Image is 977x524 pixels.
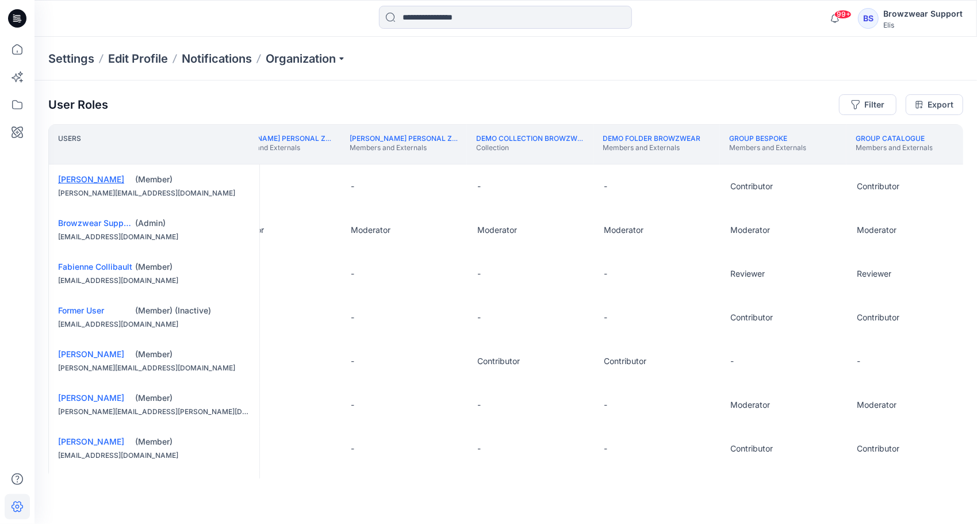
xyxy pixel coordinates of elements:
div: [PERSON_NAME][EMAIL_ADDRESS][PERSON_NAME][DOMAIN_NAME] [58,406,250,418]
p: Members and Externals [223,143,331,152]
p: Contributor [857,443,899,454]
p: - [477,443,481,454]
p: - [604,443,607,454]
p: Contributor [604,355,646,367]
p: - [857,355,860,367]
p: Members and Externals [350,143,458,152]
p: Contributor [477,355,520,367]
p: User Roles [48,98,108,112]
p: Moderator [477,224,517,236]
p: Moderator [857,399,896,411]
div: (Member) [135,436,250,447]
p: Moderator [730,399,770,411]
p: Members and Externals [729,143,806,152]
a: Edit Profile [108,51,168,67]
a: [PERSON_NAME] [58,393,124,403]
p: - [730,355,734,367]
div: [PERSON_NAME][EMAIL_ADDRESS][DOMAIN_NAME] [58,362,250,374]
div: Browzwear Support [883,7,963,21]
p: - [604,399,607,411]
a: Group catalogue [856,134,925,143]
p: - [351,355,354,367]
p: Moderator [351,224,390,236]
a: [PERSON_NAME] Personal Zone [350,134,466,143]
p: - [351,312,354,323]
div: (Member) (Inactive) [135,305,250,316]
div: (Member) [135,392,250,404]
a: Export [906,94,963,115]
div: Elis [883,21,963,29]
p: Contributor [730,312,773,323]
p: Members and Externals [856,143,933,152]
a: Fabienne Collibault [58,262,132,271]
p: Collection [476,143,584,152]
p: Moderator [730,224,770,236]
a: Former User [58,305,104,315]
div: (Member) [135,349,250,360]
p: Members and Externals [603,143,700,152]
p: Reviewer [857,268,891,280]
div: [EMAIL_ADDRESS][DOMAIN_NAME] [58,450,250,461]
p: Contributor [730,181,773,192]
p: - [351,181,354,192]
a: Demo folder Browzwear [603,134,700,143]
p: - [604,181,607,192]
div: [EMAIL_ADDRESS][DOMAIN_NAME] [58,319,250,330]
p: - [477,268,481,280]
p: - [477,181,481,192]
a: Browzwear Support [58,218,134,228]
div: (Admin) [135,217,250,229]
a: Demo Collection Browzwear [476,134,591,143]
p: Settings [48,51,94,67]
a: Group bespoke [729,134,787,143]
p: - [477,399,481,411]
a: [PERSON_NAME] Personal Zone [223,134,340,143]
div: (Member) [135,174,250,185]
p: Contributor [857,181,899,192]
p: Contributor [857,312,899,323]
p: Contributor [730,443,773,454]
div: BS [858,8,879,29]
span: 99+ [834,10,852,19]
a: [PERSON_NAME] [58,174,124,184]
button: Filter [839,94,896,115]
p: - [351,399,354,411]
p: - [351,443,354,454]
p: Users [58,134,81,155]
a: [PERSON_NAME] [58,349,124,359]
a: Notifications [182,51,252,67]
div: [EMAIL_ADDRESS][DOMAIN_NAME] [58,231,250,243]
p: - [351,268,354,280]
p: Reviewer [730,268,765,280]
p: - [477,312,481,323]
p: Moderator [604,224,643,236]
p: - [604,268,607,280]
p: - [604,312,607,323]
div: [EMAIL_ADDRESS][DOMAIN_NAME] [58,275,250,286]
a: [PERSON_NAME] [58,437,124,446]
div: (Member) [135,261,250,273]
p: Moderator [857,224,896,236]
div: [PERSON_NAME][EMAIL_ADDRESS][DOMAIN_NAME] [58,188,250,199]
